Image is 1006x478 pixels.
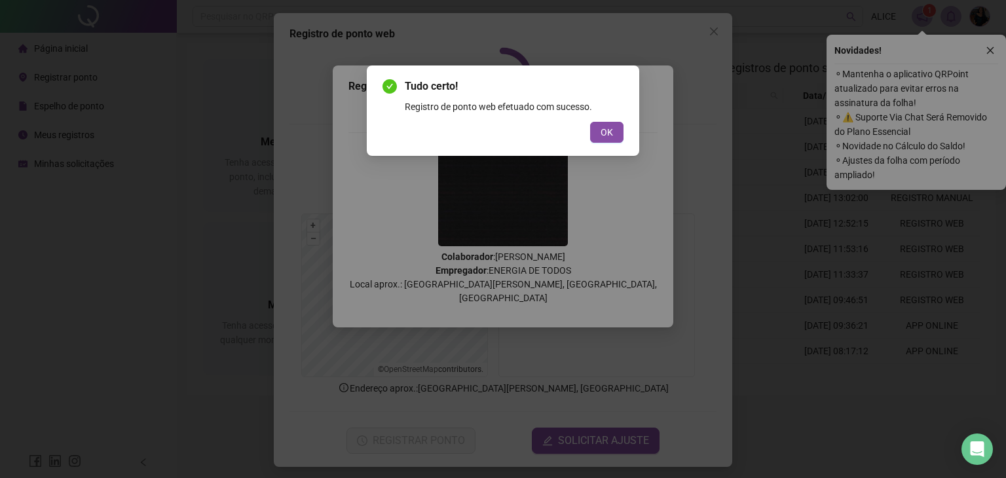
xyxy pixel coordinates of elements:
[382,79,397,94] span: check-circle
[601,125,613,139] span: OK
[961,433,993,465] div: Open Intercom Messenger
[590,122,624,143] button: OK
[405,100,624,114] div: Registro de ponto web efetuado com sucesso.
[405,79,624,94] span: Tudo certo!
